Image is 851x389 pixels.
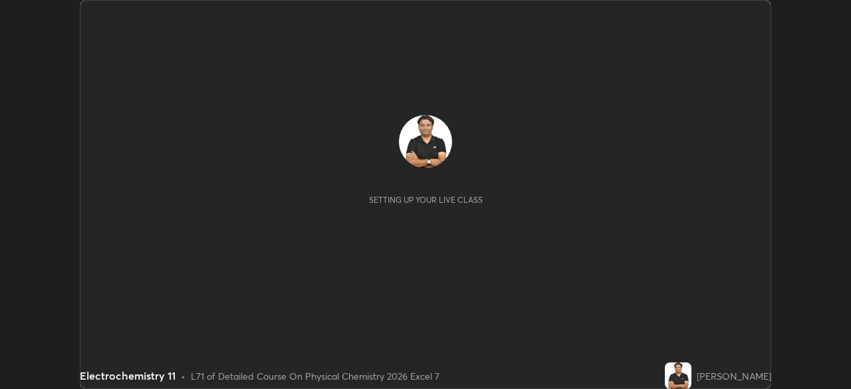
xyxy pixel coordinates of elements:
[181,369,185,383] div: •
[399,115,452,168] img: 61b8cc34d08742a995870d73e30419f3.jpg
[369,195,483,205] div: Setting up your live class
[665,362,691,389] img: 61b8cc34d08742a995870d73e30419f3.jpg
[80,368,176,384] div: Electrochemistry 11
[697,369,771,383] div: [PERSON_NAME]
[191,369,439,383] div: L71 of Detailed Course On Physical Chemistry 2026 Excel 7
